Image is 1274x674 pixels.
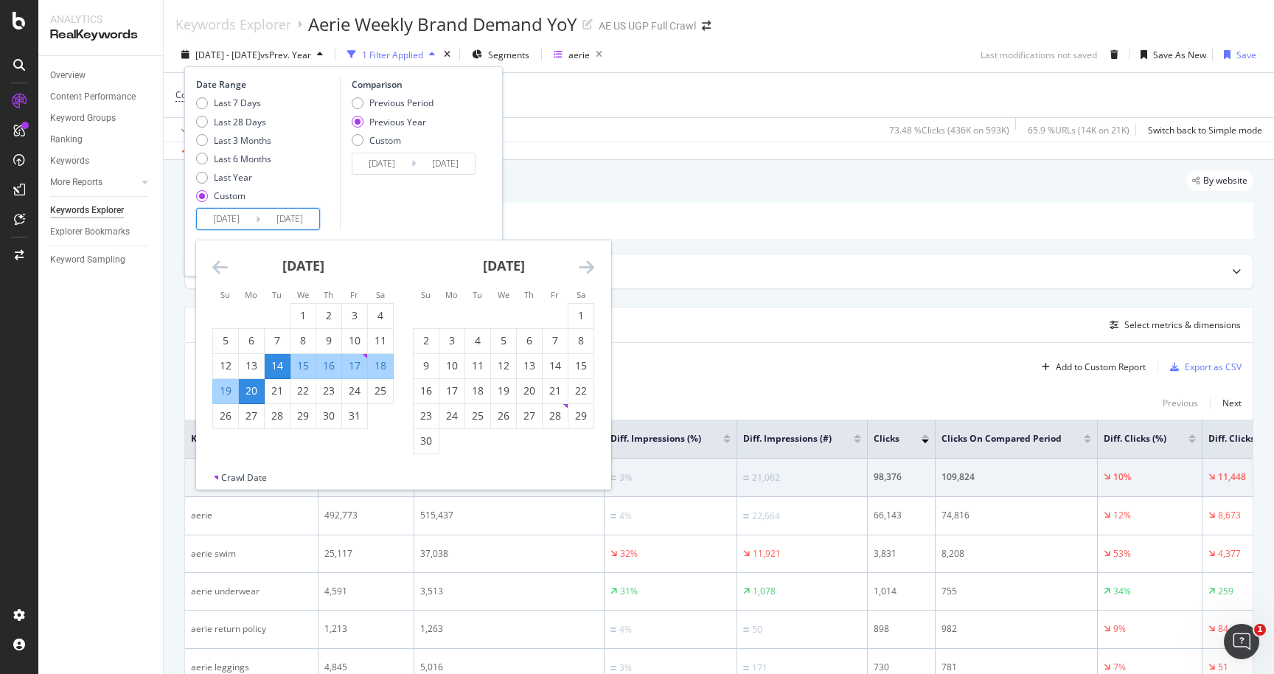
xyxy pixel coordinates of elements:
[214,171,252,184] div: Last Year
[568,308,594,323] div: 1
[290,403,316,428] td: Choose Wednesday, May 29, 2024 as your check-in date. It’s available.
[517,378,543,403] td: Choose Thursday, June 20, 2024 as your check-in date. It’s available.
[213,409,238,423] div: 26
[191,547,312,560] div: aerie swim
[316,333,341,348] div: 9
[619,510,632,523] div: 4%
[324,509,408,522] div: 492,773
[324,661,408,674] div: 4,845
[50,153,153,169] a: Keywords
[414,403,439,428] td: Choose Sunday, June 23, 2024 as your check-in date. It’s available.
[517,409,542,423] div: 27
[175,118,218,142] button: Apply
[1036,355,1146,379] button: Add to Custom Report
[619,623,632,636] div: 4%
[743,476,749,480] img: Equal
[543,358,568,373] div: 14
[324,289,333,300] small: Th
[610,628,616,632] img: Equal
[197,209,256,229] input: Start Date
[368,328,394,353] td: Choose Saturday, May 11, 2024 as your check-in date. It’s available.
[874,470,929,484] div: 98,376
[239,383,264,398] div: 20
[1124,319,1241,331] div: Select metrics & dimensions
[941,432,1062,445] span: Clicks On Compared Period
[50,132,83,147] div: Ranking
[368,378,394,403] td: Choose Saturday, May 25, 2024 as your check-in date. It’s available.
[239,409,264,423] div: 27
[414,378,439,403] td: Choose Sunday, June 16, 2024 as your check-in date. It’s available.
[342,409,367,423] div: 31
[290,353,316,378] td: Selected. Wednesday, May 15, 2024
[416,153,475,174] input: End Date
[981,49,1097,61] div: Last modifications not saved
[50,252,153,268] a: Keyword Sampling
[1153,49,1206,61] div: Save As New
[465,358,490,373] div: 11
[445,289,458,300] small: Mo
[551,289,559,300] small: Fr
[753,547,781,560] div: 11,921
[568,409,594,423] div: 29
[213,358,238,373] div: 12
[1113,470,1131,484] div: 10%
[889,124,1009,136] div: 73.48 % Clicks ( 436K on 593K )
[316,358,341,373] div: 16
[1218,585,1233,598] div: 259
[619,471,632,484] div: 3%
[517,403,543,428] td: Choose Thursday, June 27, 2024 as your check-in date. It’s available.
[214,134,271,147] div: Last 3 Months
[265,333,290,348] div: 7
[342,333,367,348] div: 10
[265,358,290,373] div: 14
[324,622,408,636] div: 1,213
[50,203,153,218] a: Keywords Explorer
[368,353,394,378] td: Selected. Saturday, May 18, 2024
[239,333,264,348] div: 6
[352,153,411,174] input: Start Date
[341,43,441,66] button: 1 Filter Applied
[577,289,585,300] small: Sa
[352,116,434,128] div: Previous Year
[420,661,598,674] div: 5,016
[941,622,1091,636] div: 982
[1028,124,1129,136] div: 65.9 % URLs ( 14K on 21K )
[1142,118,1262,142] button: Switch back to Simple mode
[439,409,464,423] div: 24
[196,116,271,128] div: Last 28 Days
[352,134,434,147] div: Custom
[439,378,465,403] td: Choose Monday, June 17, 2024 as your check-in date. It’s available.
[362,49,423,61] div: 1 Filter Applied
[543,353,568,378] td: Choose Friday, June 14, 2024 as your check-in date. It’s available.
[342,383,367,398] div: 24
[543,383,568,398] div: 21
[368,383,393,398] div: 25
[290,308,316,323] div: 1
[568,358,594,373] div: 15
[1224,624,1259,659] iframe: Intercom live chat
[543,333,568,348] div: 7
[941,470,1091,484] div: 109,824
[702,21,711,31] div: arrow-right-arrow-left
[439,403,465,428] td: Choose Monday, June 24, 2024 as your check-in date. It’s available.
[874,622,929,636] div: 898
[941,661,1091,674] div: 781
[568,378,594,403] td: Choose Saturday, June 22, 2024 as your check-in date. It’s available.
[874,661,929,674] div: 730
[191,585,312,598] div: aerie underwear
[175,16,291,32] div: Keywords Explorer
[439,328,465,353] td: Choose Monday, June 3, 2024 as your check-in date. It’s available.
[369,116,426,128] div: Previous Year
[212,258,228,277] div: Move backward to switch to the previous month.
[297,289,309,300] small: We
[265,403,290,428] td: Choose Tuesday, May 28, 2024 as your check-in date. It’s available.
[568,49,590,61] div: aerie
[1186,170,1253,191] div: legacy label
[175,43,329,66] button: [DATE] - [DATE]vsPrev. Year
[743,628,749,632] img: Equal
[196,134,271,147] div: Last 3 Months
[1236,49,1256,61] div: Save
[465,403,491,428] td: Choose Tuesday, June 25, 2024 as your check-in date. It’s available.
[376,289,385,300] small: Sa
[50,252,125,268] div: Keyword Sampling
